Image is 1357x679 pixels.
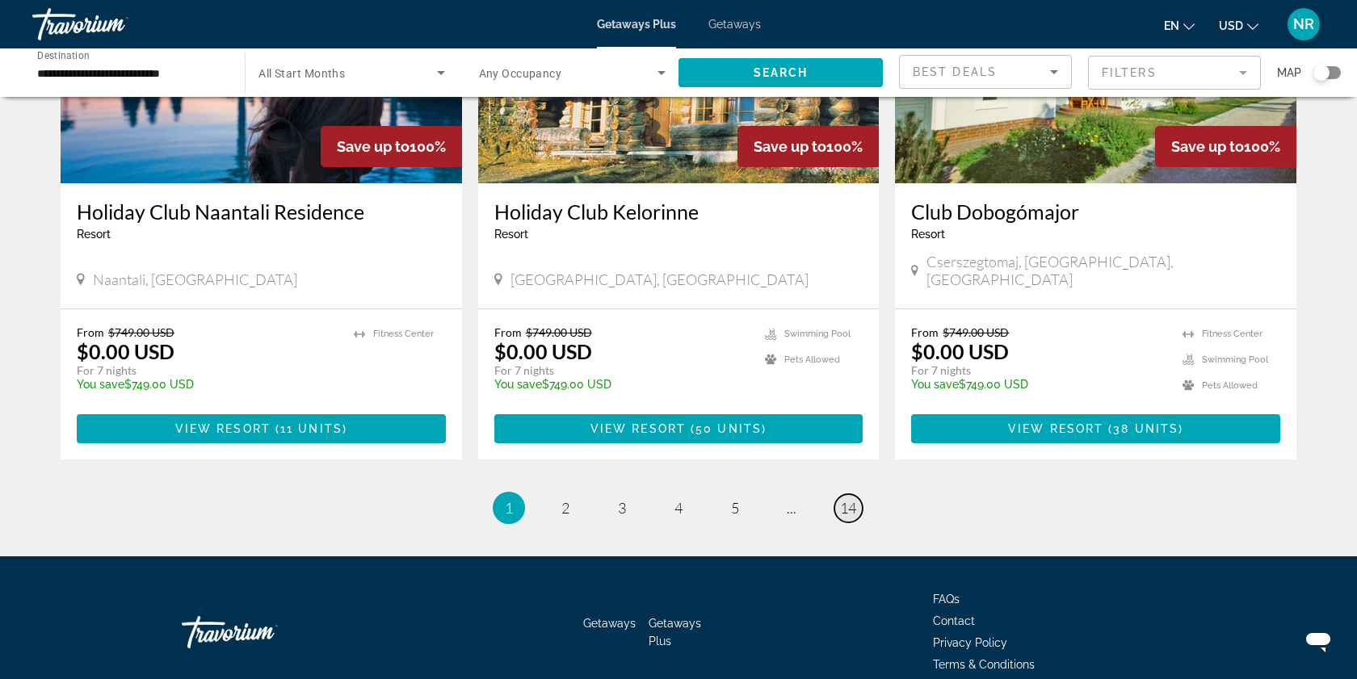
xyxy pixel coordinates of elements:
span: You save [494,378,542,391]
span: $749.00 USD [108,325,174,339]
a: Privacy Policy [933,636,1007,649]
a: Travorium [32,3,194,45]
span: Fitness Center [373,329,434,339]
span: ... [787,499,796,517]
span: $749.00 USD [943,325,1009,339]
p: For 7 nights [494,363,750,378]
span: Save up to [337,138,410,155]
span: Naantali, [GEOGRAPHIC_DATA] [93,270,297,288]
a: Getaways Plus [597,18,676,31]
span: USD [1219,19,1243,32]
div: 100% [321,126,462,167]
a: Getaways Plus [649,617,701,648]
span: $749.00 USD [526,325,592,339]
span: Any Occupancy [479,67,562,80]
a: Terms & Conditions [933,658,1035,671]
div: 100% [1155,126,1296,167]
a: Holiday Club Kelorinne [494,199,863,224]
span: Resort [911,228,945,241]
button: Change currency [1219,14,1258,37]
span: Pets Allowed [1202,380,1258,391]
a: Getaways [708,18,761,31]
span: 1 [505,499,513,517]
iframe: Button to launch messaging window [1292,614,1344,666]
span: Save up to [754,138,826,155]
a: Contact [933,614,975,627]
p: $0.00 USD [911,339,1009,363]
a: FAQs [933,593,960,606]
span: 3 [618,499,626,517]
span: View Resort [175,422,271,435]
span: Fitness Center [1202,329,1262,339]
a: Holiday Club Naantali Residence [77,199,446,224]
span: 2 [561,499,569,517]
span: 50 units [695,422,762,435]
p: $0.00 USD [77,339,174,363]
span: ( ) [271,422,347,435]
span: Swimming Pool [1202,354,1268,365]
button: User Menu [1283,7,1325,41]
span: You save [77,378,124,391]
span: Swimming Pool [784,329,851,339]
span: Search [754,66,809,79]
span: Resort [494,228,528,241]
span: View Resort [1008,422,1103,435]
span: All Start Months [258,67,345,80]
span: Cserszegtomaj, [GEOGRAPHIC_DATA], [GEOGRAPHIC_DATA] [926,253,1280,288]
a: Travorium [182,608,343,656]
button: View Resort(50 units) [494,414,863,443]
span: en [1164,19,1179,32]
span: You save [911,378,959,391]
p: For 7 nights [77,363,338,378]
span: ( ) [686,422,767,435]
span: From [911,325,939,339]
mat-select: Sort by [913,62,1058,82]
button: Search [678,58,883,87]
nav: Pagination [61,492,1296,524]
div: 100% [737,126,879,167]
button: Filter [1088,55,1261,90]
span: Pets Allowed [784,354,840,365]
p: $749.00 USD [77,378,338,391]
span: Save up to [1171,138,1244,155]
a: Getaways [583,617,636,630]
span: Map [1277,61,1301,84]
span: 14 [840,499,856,517]
span: 11 units [280,422,342,435]
a: Club Dobogómajor [911,199,1280,224]
p: $749.00 USD [494,378,750,391]
span: Resort [77,228,111,241]
p: $0.00 USD [494,339,592,363]
span: ( ) [1103,422,1183,435]
span: View Resort [590,422,686,435]
button: View Resort(11 units) [77,414,446,443]
span: Destination [37,49,90,61]
button: Change language [1164,14,1195,37]
span: 38 units [1113,422,1178,435]
span: From [77,325,104,339]
button: View Resort(38 units) [911,414,1280,443]
span: 5 [731,499,739,517]
span: 4 [674,499,683,517]
span: From [494,325,522,339]
span: Best Deals [913,65,997,78]
span: NR [1293,16,1314,32]
p: For 7 nights [911,363,1166,378]
span: [GEOGRAPHIC_DATA], [GEOGRAPHIC_DATA] [510,270,809,288]
p: $749.00 USD [911,378,1166,391]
